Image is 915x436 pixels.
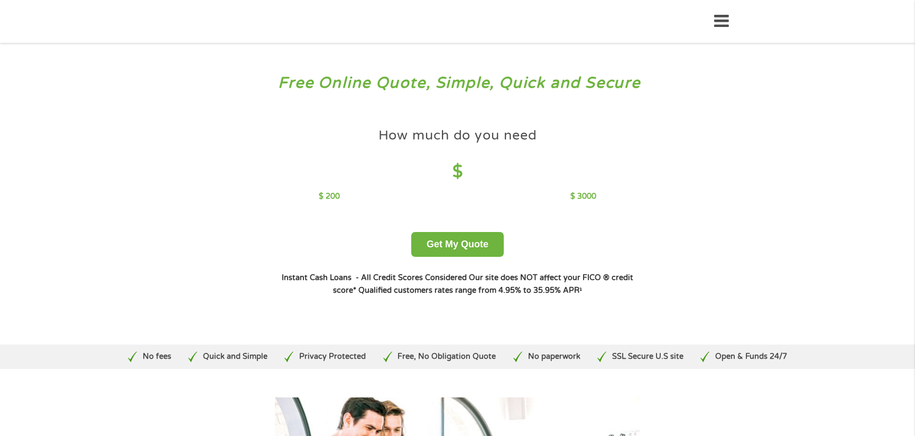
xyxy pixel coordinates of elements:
[299,351,366,363] p: Privacy Protected
[612,351,683,363] p: SSL Secure U.S site
[570,191,596,202] p: $ 3000
[378,127,537,144] h4: How much do you need
[358,286,582,295] strong: Qualified customers rates range from 4.95% to 35.95% APR¹
[528,351,580,363] p: No paperwork
[333,273,633,295] strong: Our site does NOT affect your FICO ® credit score*
[282,273,467,282] strong: Instant Cash Loans - All Credit Scores Considered
[715,351,787,363] p: Open & Funds 24/7
[398,351,496,363] p: Free, No Obligation Quote
[203,351,267,363] p: Quick and Simple
[319,161,596,183] h4: $
[319,191,340,202] p: $ 200
[411,232,504,257] button: Get My Quote
[143,351,171,363] p: No fees
[31,73,885,93] h3: Free Online Quote, Simple, Quick and Secure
